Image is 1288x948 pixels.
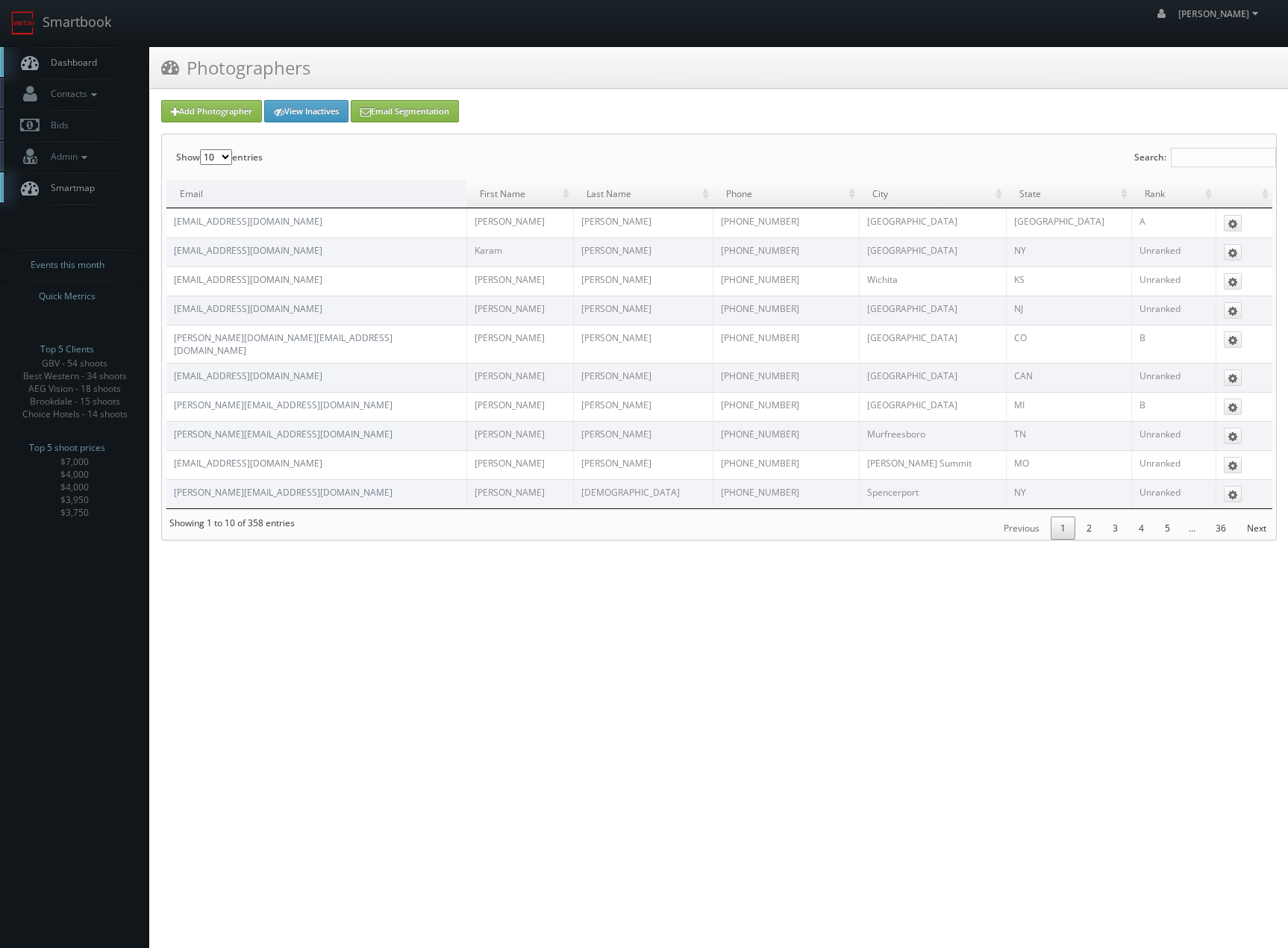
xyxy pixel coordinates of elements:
[1178,7,1263,20] span: [PERSON_NAME]
[1131,325,1216,363] td: B
[573,450,713,479] td: [PERSON_NAME]
[1006,266,1131,296] td: KS
[1131,363,1216,392] td: Unranked
[1006,237,1131,266] td: NY
[1131,208,1216,237] td: A
[1131,450,1216,479] td: Unranked
[859,325,1006,363] td: [GEOGRAPHIC_DATA]
[573,208,713,237] td: [PERSON_NAME]
[39,289,96,304] span: Quick Metrics
[174,486,393,499] a: [PERSON_NAME][EMAIL_ADDRESS][DOMAIN_NAME]
[713,325,859,363] td: [PHONE_NUMBER]
[174,244,322,257] a: [EMAIL_ADDRESS][DOMAIN_NAME]
[174,428,393,440] a: [PERSON_NAME][EMAIL_ADDRESS][DOMAIN_NAME]
[1077,517,1101,540] a: 2
[1180,522,1204,534] span: …
[1155,517,1180,540] a: 5
[573,325,713,363] td: [PERSON_NAME]
[1131,421,1216,450] td: Unranked
[859,296,1006,325] td: [GEOGRAPHIC_DATA]
[573,237,713,266] td: [PERSON_NAME]
[43,119,69,131] span: Bids
[174,273,322,286] a: [EMAIL_ADDRESS][DOMAIN_NAME]
[1006,421,1131,450] td: TN
[713,450,859,479] td: [PHONE_NUMBER]
[174,369,322,382] a: [EMAIL_ADDRESS][DOMAIN_NAME]
[31,258,104,272] span: Events this month
[1006,392,1131,421] td: MI
[713,266,859,296] td: [PHONE_NUMBER]
[713,208,859,237] td: [PHONE_NUMBER]
[713,479,859,508] td: [PHONE_NUMBER]
[174,457,322,470] a: [EMAIL_ADDRESS][DOMAIN_NAME]
[466,237,573,266] td: Karam
[573,266,713,296] td: [PERSON_NAME]
[466,392,573,421] td: [PERSON_NAME]
[176,134,263,180] label: Show entries
[713,363,859,392] td: [PHONE_NUMBER]
[43,181,95,194] span: Smartmap
[713,296,859,325] td: [PHONE_NUMBER]
[859,208,1006,237] td: [GEOGRAPHIC_DATA]
[1129,517,1154,540] a: 4
[43,87,101,100] span: Contacts
[1131,479,1216,508] td: Unranked
[1134,134,1276,180] label: Search:
[200,149,232,165] select: Showentries
[1131,392,1216,421] td: B
[466,325,573,363] td: [PERSON_NAME]
[573,296,713,325] td: [PERSON_NAME]
[1006,479,1131,508] td: NY
[466,421,573,450] td: [PERSON_NAME]
[161,100,262,122] a: Add Photographer
[859,392,1006,421] td: [GEOGRAPHIC_DATA]
[859,180,1006,208] td: City: activate to sort column ascending
[1131,266,1216,296] td: Unranked
[713,421,859,450] td: [PHONE_NUMBER]
[166,180,466,208] td: Email: activate to sort column descending
[859,363,1006,392] td: [GEOGRAPHIC_DATA]
[1171,148,1276,167] input: Search:
[351,100,459,122] a: Email Segmentation
[859,450,1006,479] td: [PERSON_NAME] Summit
[264,100,348,122] a: View Inactives
[29,440,105,455] span: Top 5 shoot prices
[1131,180,1216,208] td: Rank: activate to sort column ascending
[1216,180,1272,208] td: : activate to sort column ascending
[994,517,1049,540] a: Previous
[466,363,573,392] td: [PERSON_NAME]
[174,302,322,315] a: [EMAIL_ADDRESS][DOMAIN_NAME]
[573,421,713,450] td: [PERSON_NAME]
[1051,517,1075,540] a: 1
[1206,517,1236,540] a: 36
[1237,517,1276,540] a: Next
[573,392,713,421] td: [PERSON_NAME]
[859,479,1006,508] td: Spencerport
[713,392,859,421] td: [PHONE_NUMBER]
[859,421,1006,450] td: Murfreesboro
[1131,237,1216,266] td: Unranked
[174,331,393,357] a: [PERSON_NAME][DOMAIN_NAME][EMAIL_ADDRESS][DOMAIN_NAME]
[1006,296,1131,325] td: NJ
[1006,208,1131,237] td: [GEOGRAPHIC_DATA]
[1006,450,1131,479] td: MO
[1006,325,1131,363] td: CO
[161,54,310,81] h3: Photographers
[11,11,35,35] img: smartbook-logo.png
[1006,180,1131,208] td: State: activate to sort column ascending
[174,399,393,411] a: [PERSON_NAME][EMAIL_ADDRESS][DOMAIN_NAME]
[713,237,859,266] td: [PHONE_NUMBER]
[859,237,1006,266] td: [GEOGRAPHIC_DATA]
[43,56,97,69] span: Dashboard
[573,479,713,508] td: [DEMOGRAPHIC_DATA]
[573,363,713,392] td: [PERSON_NAME]
[466,266,573,296] td: [PERSON_NAME]
[713,180,859,208] td: Phone: activate to sort column ascending
[466,180,573,208] td: First Name: activate to sort column ascending
[466,450,573,479] td: [PERSON_NAME]
[1131,296,1216,325] td: Unranked
[43,150,91,163] span: Admin
[573,180,713,208] td: Last Name: activate to sort column ascending
[1103,517,1128,540] a: 3
[466,296,573,325] td: [PERSON_NAME]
